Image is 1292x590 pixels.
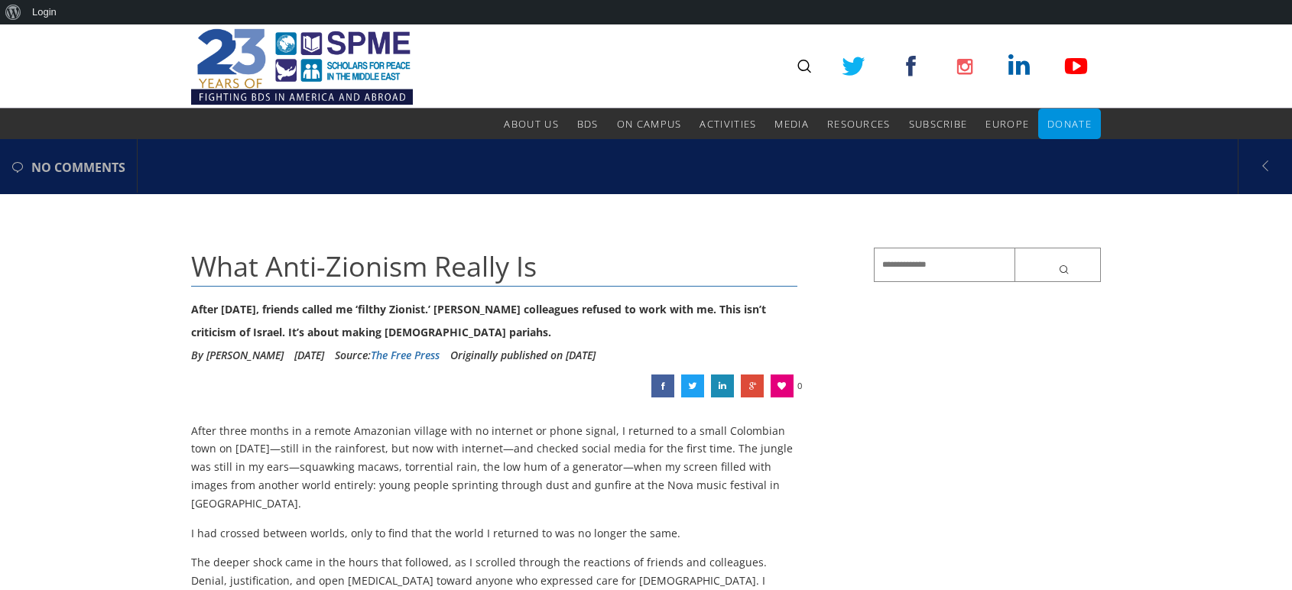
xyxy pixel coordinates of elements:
[191,422,797,513] p: After three months in a remote Amazonian village with no internet or phone signal, I returned to ...
[1047,109,1092,139] a: Donate
[827,117,891,131] span: Resources
[617,109,682,139] a: On Campus
[700,117,756,131] span: Activities
[191,298,797,344] div: After [DATE], friends called me ‘filthy Zionist.’ [PERSON_NAME] colleagues refused to work with m...
[741,374,764,397] a: What Anti-Zionism Really Is
[191,24,413,109] img: SPME
[504,109,558,139] a: About Us
[985,117,1029,131] span: Europe
[191,248,537,285] span: What Anti-Zionism Really Is
[700,109,756,139] a: Activities
[371,348,440,362] a: The Free Press
[450,344,596,367] li: Originally published on [DATE]
[617,117,682,131] span: On Campus
[909,117,968,131] span: Subscribe
[827,109,891,139] a: Resources
[797,374,802,397] span: 0
[335,344,440,367] div: Source:
[651,374,674,397] a: What Anti-Zionism Really Is
[774,109,809,139] a: Media
[31,141,125,194] span: no comments
[1047,117,1092,131] span: Donate
[711,374,734,397] a: What Anti-Zionism Really Is
[774,117,809,131] span: Media
[577,117,599,131] span: BDS
[577,109,599,139] a: BDS
[909,109,968,139] a: Subscribe
[985,109,1029,139] a: Europe
[191,524,797,543] p: I had crossed between worlds, only to find that the world I returned to was no longer the same.
[681,374,704,397] a: What Anti-Zionism Really Is
[504,117,558,131] span: About Us
[294,344,324,367] li: [DATE]
[191,344,284,367] li: By [PERSON_NAME]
